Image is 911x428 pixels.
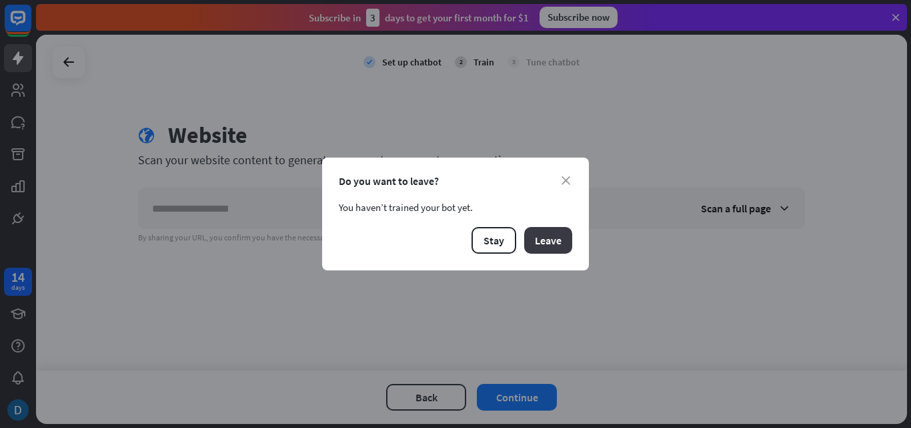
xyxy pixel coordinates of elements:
button: Leave [524,227,572,254]
button: Stay [472,227,516,254]
button: Open LiveChat chat widget [11,5,51,45]
div: You haven’t trained your bot yet. [339,201,572,214]
div: Do you want to leave? [339,174,572,188]
i: close [562,176,570,185]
